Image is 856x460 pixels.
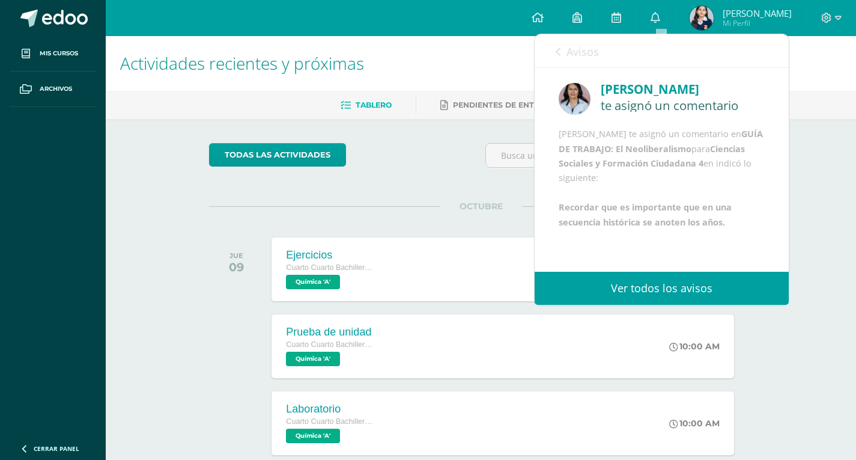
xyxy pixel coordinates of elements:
a: Mis cursos [10,36,96,72]
a: Archivos [10,72,96,107]
div: 10:00 AM [669,418,720,429]
b: Recordar que es importante que en una secuencia histórica se anoten los años. [559,201,732,227]
div: 09 [229,260,244,274]
div: Laboratorio [286,403,376,416]
span: Cerrar panel [34,444,79,453]
div: JUE [229,251,244,260]
span: Química 'A' [286,352,340,366]
b: GUÍA DE TRABAJO: El Neoliberalismo [559,128,763,154]
span: Mis cursos [40,49,78,58]
span: Cuarto Cuarto Bachillerato en Ciencias y Letras [286,263,376,272]
a: Pendientes de entrega [440,96,556,115]
span: Cuarto Cuarto Bachillerato en Ciencias y Letras [286,340,376,349]
span: Química 'A' [286,429,340,443]
div: Ejercicios [286,249,376,262]
img: f8094eafb306b5b366d0107dc7bf8172.png [690,6,714,30]
span: Archivos [40,84,72,94]
a: todas las Actividades [209,143,346,167]
span: Cuarto Cuarto Bachillerato en Ciencias y Letras [286,417,376,426]
span: Actividades recientes y próximas [120,52,364,75]
span: Avisos [566,44,599,59]
span: [PERSON_NAME] [723,7,792,19]
span: Pendientes de entrega [453,100,556,109]
a: Tablero [341,96,392,115]
div: te asignó un comentario [601,99,765,112]
span: Química 'A' [286,275,340,289]
div: [PERSON_NAME] te asignó un comentario en para en indicó lo siguiente: [559,127,765,230]
div: [PERSON_NAME] [601,80,765,99]
div: Prueba de unidad [286,326,376,339]
span: Tablero [356,100,392,109]
a: Ver todos los avisos [535,272,789,305]
span: OCTUBRE [440,201,522,212]
span: Mi Perfil [723,18,792,28]
img: 49b90201c47adc92305f480b96c44c30.png [559,83,590,115]
div: 10:00 AM [669,341,720,352]
input: Busca una actividad próxima aquí... [486,144,752,167]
